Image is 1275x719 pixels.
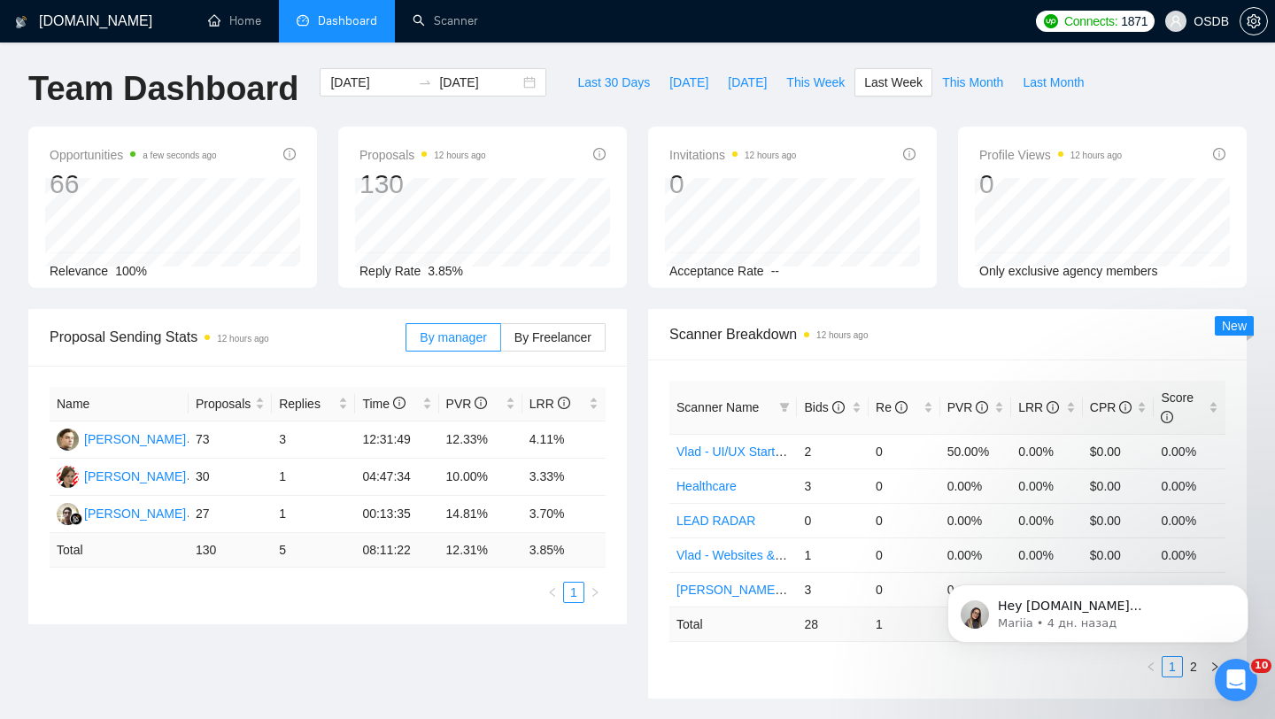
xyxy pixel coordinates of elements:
[1047,401,1059,414] span: info-circle
[50,144,217,166] span: Opportunities
[584,582,606,603] button: right
[283,148,296,160] span: info-circle
[584,582,606,603] li: Next Page
[1161,390,1194,424] span: Score
[297,14,309,27] span: dashboard
[1140,656,1162,677] button: left
[272,421,355,459] td: 3
[947,400,989,414] span: PVR
[330,73,411,92] input: Start date
[976,401,988,414] span: info-circle
[1222,319,1247,333] span: New
[70,513,82,525] img: gigradar-bm.png
[1090,400,1132,414] span: CPR
[869,503,940,537] td: 0
[393,397,406,409] span: info-circle
[728,73,767,92] span: [DATE]
[869,537,940,572] td: 0
[979,144,1122,166] span: Profile Views
[542,582,563,603] li: Previous Page
[940,434,1012,468] td: 50.00%
[797,434,869,468] td: 2
[776,394,793,421] span: filter
[1023,73,1084,92] span: Last Month
[797,607,869,641] td: 28
[439,459,522,496] td: 10.00%
[217,334,268,344] time: 12 hours ago
[359,167,486,201] div: 130
[676,548,829,562] a: Vlad - Websites & Landings
[564,583,583,602] a: 1
[272,533,355,568] td: 5
[50,167,217,201] div: 66
[439,421,522,459] td: 12.33%
[771,264,779,278] span: --
[797,537,869,572] td: 1
[279,394,335,414] span: Replies
[50,264,108,278] span: Relevance
[84,467,186,486] div: [PERSON_NAME]
[439,533,522,568] td: 12.31 %
[804,400,844,414] span: Bids
[979,264,1158,278] span: Only exclusive agency members
[797,503,869,537] td: 0
[428,264,463,278] span: 3.85%
[522,496,606,533] td: 3.70%
[676,479,737,493] a: Healthcare
[542,582,563,603] button: left
[669,167,796,201] div: 0
[522,533,606,568] td: 3.85 %
[1170,15,1182,27] span: user
[745,151,796,160] time: 12 hours ago
[439,73,520,92] input: End date
[189,533,272,568] td: 130
[669,264,764,278] span: Acceptance Rate
[1013,68,1093,97] button: Last Month
[359,144,486,166] span: Proposals
[563,582,584,603] li: 1
[272,459,355,496] td: 1
[832,401,845,414] span: info-circle
[1213,148,1225,160] span: info-circle
[1011,537,1083,572] td: 0.00%
[669,323,1225,345] span: Scanner Breakdown
[355,421,438,459] td: 12:31:49
[84,429,186,449] div: [PERSON_NAME]
[869,434,940,468] td: 0
[446,397,488,411] span: PVR
[355,496,438,533] td: 00:13:35
[57,431,186,445] a: DA[PERSON_NAME]
[547,587,558,598] span: left
[522,459,606,496] td: 3.33%
[1154,537,1225,572] td: 0.00%
[475,397,487,409] span: info-circle
[1083,468,1155,503] td: $0.00
[189,421,272,459] td: 73
[1161,411,1173,423] span: info-circle
[514,330,591,344] span: By Freelancer
[418,75,432,89] span: to
[1119,401,1132,414] span: info-circle
[786,73,845,92] span: This Week
[1083,434,1155,468] td: $0.00
[577,73,650,92] span: Last 30 Days
[15,8,27,36] img: logo
[413,13,478,28] a: searchScanner
[669,144,796,166] span: Invitations
[143,151,216,160] time: a few seconds ago
[355,459,438,496] td: 04:47:34
[869,572,940,607] td: 0
[189,496,272,533] td: 27
[676,400,759,414] span: Scanner Name
[876,400,908,414] span: Re
[1140,656,1162,677] li: Previous Page
[28,68,298,110] h1: Team Dashboard
[1070,151,1122,160] time: 12 hours ago
[669,73,708,92] span: [DATE]
[50,387,189,421] th: Name
[816,330,868,340] time: 12 hours ago
[895,401,908,414] span: info-circle
[1044,14,1058,28] img: upwork-logo.png
[590,587,600,598] span: right
[1154,468,1225,503] td: 0.00%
